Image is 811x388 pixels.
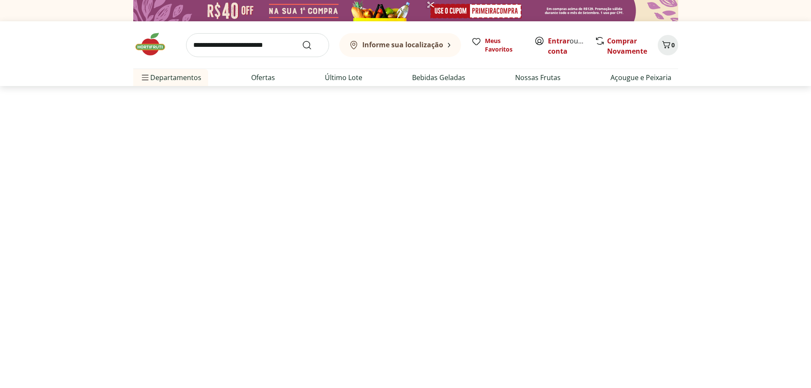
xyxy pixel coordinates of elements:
a: Criar conta [548,36,595,56]
a: Último Lote [325,72,362,83]
button: Submit Search [302,40,322,50]
span: 0 [671,41,675,49]
img: Hortifruti [133,32,176,57]
a: Bebidas Geladas [412,72,465,83]
span: Meus Favoritos [485,37,524,54]
input: search [186,33,329,57]
a: Meus Favoritos [471,37,524,54]
span: ou [548,36,586,56]
button: Informe sua localização [339,33,461,57]
a: Entrar [548,36,570,46]
a: Açougue e Peixaria [610,72,671,83]
a: Nossas Frutas [515,72,561,83]
b: Informe sua localização [362,40,443,49]
span: Departamentos [140,67,201,88]
a: Comprar Novamente [607,36,647,56]
button: Carrinho [658,35,678,55]
button: Menu [140,67,150,88]
a: Ofertas [251,72,275,83]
